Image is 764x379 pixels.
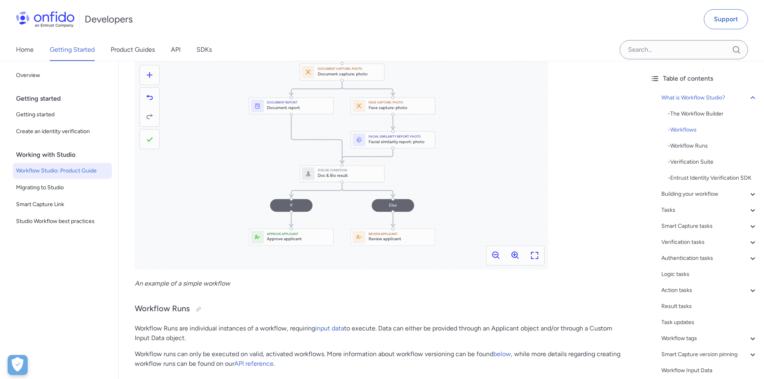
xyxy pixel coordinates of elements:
[16,71,109,80] span: Overview
[661,366,758,375] a: Workflow Input Data
[8,355,28,375] button: Open Preferences
[16,39,34,61] a: Home
[50,39,95,61] a: Getting Started
[85,13,133,26] h1: Developers
[650,74,758,83] div: Table of contents
[668,141,758,151] div: - Workflow Runs
[661,286,758,295] a: Action tasks
[13,197,112,213] a: Smart Capture Link
[315,324,344,332] a: input data
[13,180,112,196] a: Migrating to Studio
[16,166,109,176] span: Workflow Studio: Product Guide
[234,360,274,367] a: API reference
[16,91,115,107] div: Getting started
[111,39,155,61] a: Product Guides
[620,40,748,59] input: Onfido search input field
[668,109,758,119] a: -The Workflow Builder
[16,110,109,120] span: Getting started
[668,141,758,151] a: -Workflow Runs
[16,11,75,27] img: Onfido Logo
[135,349,628,369] p: Workflow runs can only be executed on valid, activated workflows. More information about workflow...
[197,39,212,61] a: SDKs
[668,109,758,119] div: - The Workflow Builder
[661,350,758,359] a: Smart Capture version pinning
[135,324,628,343] p: Workflow Runs are individual instances of a workflow, requiring to execute. Data can either be pr...
[493,350,511,358] a: below
[668,157,758,167] div: - Verification Suite
[13,67,112,83] a: Overview
[16,147,115,163] div: Working with Studio
[661,205,758,215] a: Tasks
[668,125,758,135] a: -Workflows
[668,125,758,135] div: - Workflows
[16,183,109,193] span: Migrating to Studio
[13,124,112,140] a: Create an identity verification
[13,213,112,229] a: Studio Workflow best practices
[13,163,112,179] a: Workflow Studio: Product Guide
[16,127,109,136] span: Create an identity verification
[661,334,758,343] a: Workflow tags
[8,355,28,375] div: Cookie Preferences
[661,253,758,263] a: Authentication tasks
[704,9,748,29] a: Support
[661,270,758,279] a: Logic tasks
[13,107,112,123] a: Getting started
[661,189,758,199] a: Building your workflow
[661,318,758,327] a: Task updates
[668,173,758,183] a: -Entrust Identity Verification SDK
[16,217,109,226] span: Studio Workflow best practices
[668,173,758,183] div: - Entrust Identity Verification SDK
[668,157,758,167] a: -Verification Suite
[135,303,628,316] h3: Workflow Runs
[661,221,758,231] a: Smart Capture tasks
[171,39,180,61] a: API
[661,302,758,311] a: Result tasks
[661,237,758,247] a: Verification tasks
[135,280,230,287] em: An example of a simple workflow
[16,200,109,209] span: Smart Capture Link
[661,93,758,103] a: What is Workflow Studio?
